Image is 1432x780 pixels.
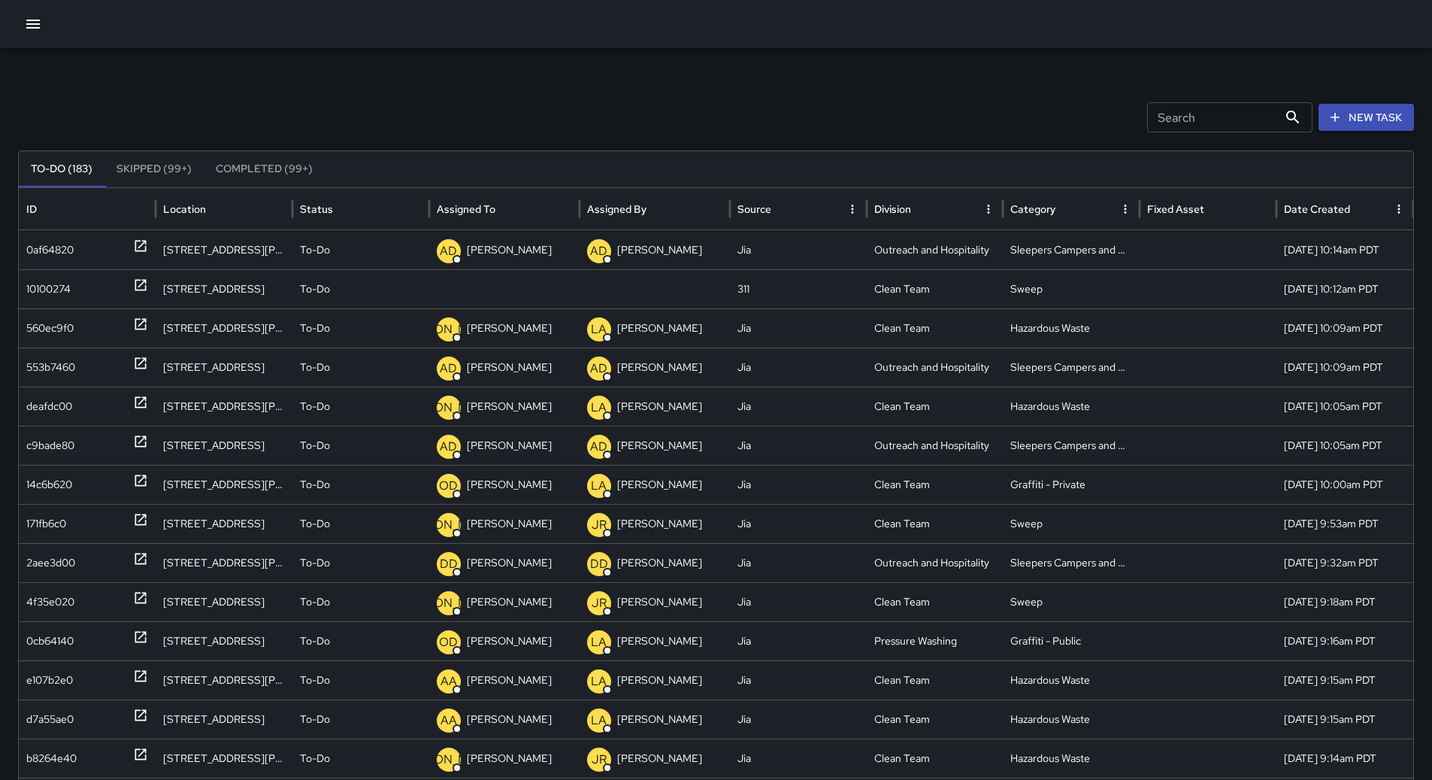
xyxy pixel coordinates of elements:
[156,739,292,778] div: 524 Van Ness Avenue
[26,231,74,269] div: 0af64820
[439,633,458,651] p: OD
[26,661,73,700] div: e107b2e0
[300,348,330,387] p: To-Do
[592,751,607,769] p: JR
[300,505,330,543] p: To-Do
[156,387,292,426] div: 468 Mcallister Street
[300,426,330,465] p: To-Do
[867,269,1004,308] div: Clean Team
[26,700,74,739] div: d7a55ae0
[1003,348,1140,387] div: Sleepers Campers and Loiterers
[1003,582,1140,621] div: Sweep
[26,270,71,308] div: 10100274
[440,712,457,730] p: AA
[467,661,552,700] p: [PERSON_NAME]
[591,633,607,651] p: LA
[730,700,867,739] div: Jia
[1276,504,1413,543] div: 10/7/2025, 9:53am PDT
[26,309,74,348] div: 560ec9f0
[26,348,75,387] div: 553b7460
[1276,308,1413,348] div: 10/7/2025, 10:09am PDT
[156,269,292,308] div: 1500 Market Street
[1276,465,1413,504] div: 10/7/2025, 10:00am PDT
[440,438,457,456] p: AD
[867,739,1004,778] div: Clean Team
[591,672,607,690] p: LA
[300,661,330,700] p: To-Do
[26,387,72,426] div: deafdc00
[1388,199,1409,220] button: Date Created column menu
[26,202,37,216] div: ID
[440,242,457,260] p: AD
[467,622,552,660] p: [PERSON_NAME]
[1003,660,1140,700] div: Hazardous Waste
[617,739,702,778] p: [PERSON_NAME]
[617,700,702,739] p: [PERSON_NAME]
[26,426,74,465] div: c9bade80
[867,621,1004,660] div: Pressure Washing
[867,582,1004,621] div: Clean Team
[1003,387,1140,426] div: Hazardous Waste
[617,505,702,543] p: [PERSON_NAME]
[467,700,552,739] p: [PERSON_NAME]
[617,309,702,348] p: [PERSON_NAME]
[26,739,77,778] div: b8264e40
[156,426,292,465] div: 30 Rose Street
[1003,621,1140,660] div: Graffiti - Public
[591,320,607,338] p: LA
[156,308,292,348] div: 335 Mcallister Street
[590,360,607,378] p: AD
[1276,348,1413,387] div: 10/7/2025, 10:09am PDT
[300,739,330,778] p: To-Do
[730,660,867,700] div: Jia
[467,466,552,504] p: [PERSON_NAME]
[730,582,867,621] div: Jia
[399,751,498,769] p: [PERSON_NAME]
[1147,202,1204,216] div: Fixed Asset
[1276,230,1413,269] div: 10/7/2025, 10:14am PDT
[467,505,552,543] p: [PERSON_NAME]
[19,151,104,187] button: To-Do (183)
[1115,199,1136,220] button: Category column menu
[437,202,495,216] div: Assigned To
[867,387,1004,426] div: Clean Team
[1003,465,1140,504] div: Graffiti - Private
[1276,739,1413,778] div: 10/7/2025, 9:14am PDT
[617,348,702,387] p: [PERSON_NAME]
[867,230,1004,269] div: Outreach and Hospitality
[440,672,457,690] p: AA
[867,465,1004,504] div: Clean Team
[1003,269,1140,308] div: Sweep
[730,504,867,543] div: Jia
[591,399,607,417] p: LA
[156,621,292,660] div: 555 Franklin Street
[842,199,863,220] button: Source column menu
[730,230,867,269] div: Jia
[1003,739,1140,778] div: Hazardous Waste
[617,231,702,269] p: [PERSON_NAME]
[978,199,999,220] button: Division column menu
[730,739,867,778] div: Jia
[1003,230,1140,269] div: Sleepers Campers and Loiterers
[26,505,66,543] div: 171fb6c0
[867,700,1004,739] div: Clean Team
[730,348,867,387] div: Jia
[156,660,292,700] div: 321-325 Fulton Street
[617,661,702,700] p: [PERSON_NAME]
[300,231,330,269] p: To-Do
[300,387,330,426] p: To-Do
[590,438,607,456] p: AD
[730,621,867,660] div: Jia
[300,309,330,348] p: To-Do
[399,320,498,338] p: [PERSON_NAME]
[592,516,607,534] p: JR
[467,231,552,269] p: [PERSON_NAME]
[467,544,552,582] p: [PERSON_NAME]
[867,348,1004,387] div: Outreach and Hospitality
[1276,426,1413,465] div: 10/7/2025, 10:05am PDT
[156,230,292,269] div: 34 Van Ness Avenue
[867,504,1004,543] div: Clean Team
[399,399,498,417] p: [PERSON_NAME]
[156,504,292,543] div: 30 Polk Street
[867,660,1004,700] div: Clean Team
